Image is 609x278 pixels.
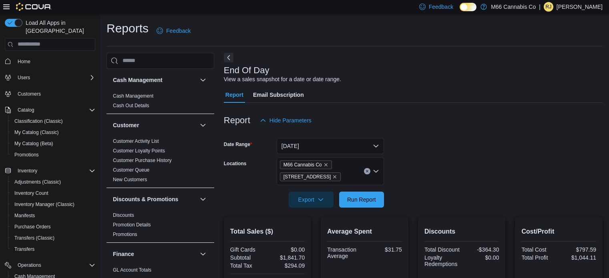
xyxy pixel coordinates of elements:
[224,141,252,148] label: Date Range
[521,246,557,253] div: Total Cost
[521,227,596,236] h2: Cost/Profit
[269,246,305,253] div: $0.00
[11,177,64,187] a: Adjustments (Classic)
[107,136,214,188] div: Customer
[424,246,460,253] div: Total Discount
[166,27,191,35] span: Feedback
[269,254,305,261] div: $1,841.70
[546,2,552,12] span: RJ
[2,88,98,100] button: Customers
[113,267,151,273] a: GL Account Totals
[230,227,305,236] h2: Total Sales ($)
[561,254,596,261] div: $1,044.11
[280,160,332,169] span: M66 Cannabis Co
[230,246,266,253] div: Gift Cards
[8,244,98,255] button: Transfers
[561,246,596,253] div: $797.59
[14,129,59,136] span: My Catalog (Classic)
[113,102,149,109] span: Cash Out Details
[18,91,41,97] span: Customers
[2,104,98,116] button: Catalog
[14,260,95,270] span: Operations
[113,232,137,237] a: Promotions
[14,179,61,185] span: Adjustments (Classic)
[8,210,98,221] button: Manifests
[269,116,312,124] span: Hide Parameters
[11,188,95,198] span: Inventory Count
[283,161,322,169] span: M66 Cannabis Co
[11,139,95,148] span: My Catalog (Beta)
[14,246,34,252] span: Transfers
[14,57,34,66] a: Home
[269,262,305,269] div: $294.09
[14,166,95,176] span: Inventory
[11,233,95,243] span: Transfers (Classic)
[11,150,95,160] span: Promotions
[8,127,98,138] button: My Catalog (Classic)
[113,157,172,164] span: Customer Purchase History
[107,20,149,36] h1: Reports
[198,120,208,130] button: Customer
[224,66,269,75] h3: End Of Day
[14,105,37,115] button: Catalog
[2,56,98,67] button: Home
[230,254,266,261] div: Subtotal
[14,89,95,99] span: Customers
[424,254,460,267] div: Loyalty Redemptions
[11,150,42,160] a: Promotions
[14,260,44,270] button: Operations
[424,227,499,236] h2: Discounts
[8,116,98,127] button: Classification (Classic)
[14,235,54,241] span: Transfers (Classic)
[11,188,52,198] a: Inventory Count
[153,23,194,39] a: Feedback
[2,165,98,176] button: Inventory
[224,160,247,167] label: Locations
[18,168,37,174] span: Inventory
[113,76,163,84] h3: Cash Management
[22,19,95,35] span: Load All Apps in [GEOGRAPHIC_DATA]
[11,116,66,126] a: Classification (Classic)
[113,250,134,258] h3: Finance
[18,58,30,65] span: Home
[8,232,98,244] button: Transfers (Classic)
[11,200,78,209] a: Inventory Manager (Classic)
[8,149,98,160] button: Promotions
[324,162,328,167] button: Remove M66 Cannabis Co from selection in this group
[14,140,53,147] span: My Catalog (Beta)
[113,212,134,218] span: Discounts
[198,75,208,85] button: Cash Management
[11,233,58,243] a: Transfers (Classic)
[113,138,159,144] a: Customer Activity List
[11,211,38,220] a: Manifests
[11,128,95,137] span: My Catalog (Classic)
[230,262,266,269] div: Total Tax
[198,194,208,204] button: Discounts & Promotions
[18,74,30,81] span: Users
[11,222,54,232] a: Purchase Orders
[2,260,98,271] button: Operations
[113,231,137,238] span: Promotions
[107,210,214,242] div: Discounts & Promotions
[347,196,376,204] span: Run Report
[14,73,95,82] span: Users
[113,167,149,173] span: Customer Queue
[14,105,95,115] span: Catalog
[113,222,151,228] span: Promotion Details
[293,192,329,208] span: Export
[332,174,337,179] button: Remove 3023 20 Mile Rd from selection in this group
[11,177,95,187] span: Adjustments (Classic)
[18,262,41,268] span: Operations
[327,246,363,259] div: Transaction Average
[11,128,62,137] a: My Catalog (Classic)
[113,250,197,258] button: Finance
[283,173,331,181] span: [STREET_ADDRESS]
[113,93,153,99] a: Cash Management
[327,227,402,236] h2: Average Spent
[198,249,208,259] button: Finance
[14,89,44,99] a: Customers
[14,201,74,208] span: Inventory Manager (Classic)
[11,116,95,126] span: Classification (Classic)
[8,199,98,210] button: Inventory Manager (Classic)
